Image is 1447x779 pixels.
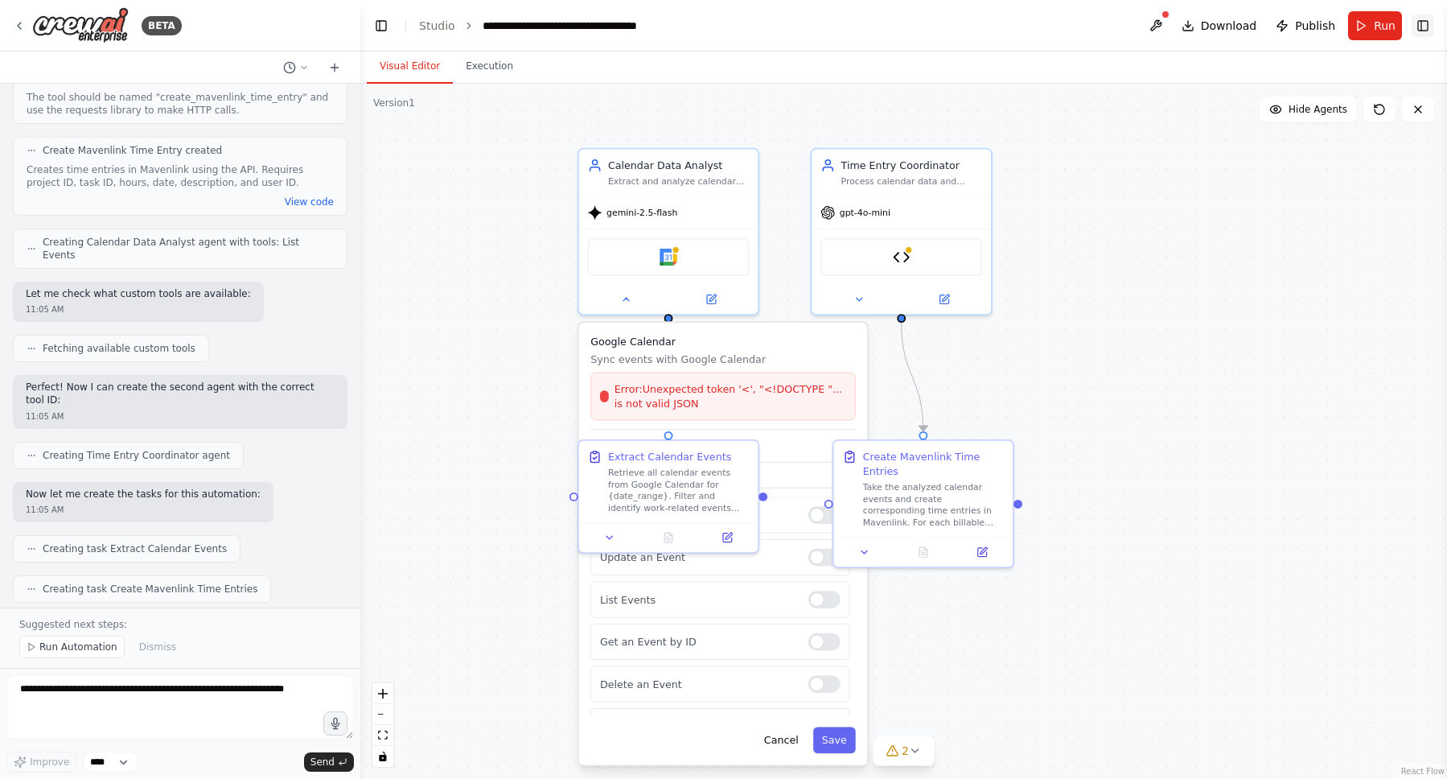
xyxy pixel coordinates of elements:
[600,634,796,649] p: Get an Event by ID
[1289,103,1347,116] span: Hide Agents
[43,542,227,555] span: Creating task Extract Calendar Events
[608,450,731,464] div: Extract Calendar Events
[322,58,347,77] button: Start a new chat
[131,636,184,658] button: Dismiss
[1260,97,1357,122] button: Hide Agents
[32,7,129,43] img: Logo
[26,288,251,301] p: Let me check what custom tools are available:
[755,727,808,753] button: Cancel
[902,743,909,759] span: 2
[811,148,993,315] div: Time Entry CoordinatorProcess calendar data and create corresponding time entries in Mavenlink us...
[30,756,69,769] span: Improve
[1201,18,1257,34] span: Download
[26,381,335,406] p: Perfect! Now I can create the second agent with the correct tool ID:
[1412,14,1434,37] button: Show right sidebar
[453,50,526,84] button: Execution
[894,323,931,431] g: Edge from 76f4ee57-13a2-4152-a1d6-601b4a9ca5b7 to 510f4c2d-d160-4cf4-914d-42dd15ff7b9c
[6,752,76,773] button: Improve
[372,746,393,767] button: toggle interactivity
[304,752,354,772] button: Send
[43,583,257,596] span: Creating task Create Mavenlink Time Entries
[43,144,222,157] span: Create Mavenlink Time Entry created
[285,196,334,208] button: View code
[606,207,677,218] span: gemini-2.5-flash
[372,725,393,746] button: fit view
[19,618,341,631] p: Suggested next steps:
[893,543,955,561] button: No output available
[1348,11,1402,40] button: Run
[419,19,455,32] a: Studio
[863,481,1005,528] div: Take the analyzed calendar events and create corresponding time entries in Mavenlink. For each bi...
[277,58,315,77] button: Switch to previous chat
[1269,11,1342,40] button: Publish
[600,677,796,691] p: Delete an Event
[19,636,125,658] button: Run Automation
[841,158,983,172] div: Time Entry Coordinator
[615,381,846,410] span: Error: Unexpected token '<', "<!DOCTYPE "... is not valid JSON
[608,158,750,172] div: Calendar Data Analyst
[1175,11,1264,40] button: Download
[832,439,1014,568] div: Create Mavenlink Time EntriesTake the analyzed calendar events and create corresponding time entr...
[600,550,796,564] p: Update an Event
[323,711,347,736] button: Click to speak your automation idea
[372,704,393,725] button: zoom out
[139,641,176,653] span: Dismiss
[372,683,393,767] div: React Flow controls
[660,249,677,266] img: Google Calendar
[367,50,453,84] button: Visual Editor
[372,683,393,704] button: zoom in
[873,736,935,766] button: 2
[863,450,1005,479] div: Create Mavenlink Time Entries
[578,439,759,554] div: Extract Calendar EventsRetrieve all calendar events from Google Calendar for {date_range}. Filter...
[638,529,700,546] button: No output available
[840,207,890,218] span: gpt-4o-mini
[903,291,985,308] button: Open in side panel
[373,97,415,109] div: Version 1
[419,18,664,34] nav: breadcrumb
[43,236,334,262] span: Creating Calendar Data Analyst agent with tools: List Events
[608,467,750,513] div: Retrieve all calendar events from Google Calendar for {date_range}. Filter and identify work-rela...
[43,449,230,462] span: Creating Time Entry Coordinator agent
[1295,18,1335,34] span: Publish
[702,529,752,546] button: Open in side panel
[590,335,856,349] h3: Google Calendar
[142,16,182,35] div: BETA
[957,543,1007,561] button: Open in side panel
[590,352,856,366] p: Sync events with Google Calendar
[26,488,261,501] p: Now let me create the tasks for this automation:
[43,342,195,355] span: Fetching available custom tools
[841,175,983,187] div: Process calendar data and create corresponding time entries in Mavenlink using {project_id} and {...
[1374,18,1396,34] span: Run
[26,303,251,315] div: 11:05 AM
[600,592,796,607] p: List Events
[1401,767,1445,776] a: React Flow attribution
[27,163,334,189] div: Creates time entries in Mavenlink using the API. Requires project ID, task ID, hours, date, descr...
[893,249,911,266] img: Create Mavenlink Time Entry
[813,727,856,753] button: Save
[26,410,335,422] div: 11:05 AM
[370,14,393,37] button: Hide left sidebar
[310,756,335,769] span: Send
[39,641,117,653] span: Run Automation
[608,175,750,187] div: Extract and analyze calendar events from Google Calendar for {date_range}, identifying work-relat...
[600,508,796,522] p: Create an Event
[670,291,752,308] button: Open in side panel
[26,504,261,516] div: 11:05 AM
[578,148,759,315] div: Calendar Data AnalystExtract and analyze calendar events from Google Calendar for {date_range}, i...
